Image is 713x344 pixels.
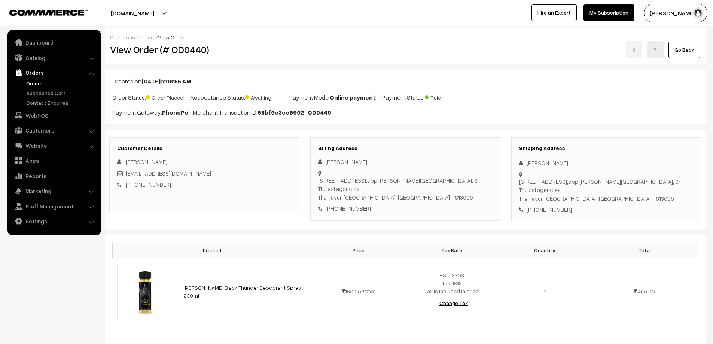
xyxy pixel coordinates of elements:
img: COMMMERCE [9,10,88,15]
th: Price [312,243,405,258]
span: Paid [425,92,462,101]
button: Change Tax [433,295,474,311]
strike: 270.00 [362,289,375,294]
div: [PHONE_NUMBER] [318,204,492,213]
a: WebPOS [9,109,98,122]
a: Reports [9,169,98,183]
b: 68bf9e3ee6902-OD0440 [258,109,331,116]
img: 200ml Black Thunder deo.jpg [117,263,175,320]
a: Hire an Expert [531,4,577,21]
a: Go Back [668,42,700,58]
a: Contact Enquires [24,99,98,107]
div: [STREET_ADDRESS],opp [PERSON_NAME][GEOGRAPHIC_DATA], Sri Thulasi agencies Thanjavur, [GEOGRAPHIC_... [318,176,492,202]
p: Ordered on at [112,77,698,86]
th: Total [591,243,698,258]
span: HSN: 3303 Tax: 18% (Tax is included in price) [424,272,480,294]
th: Tax Rate [405,243,498,258]
div: [STREET_ADDRESS],opp [PERSON_NAME][GEOGRAPHIC_DATA], Sri Thulasi agencies Thanjavur, [GEOGRAPHIC_... [519,177,693,203]
a: Orders [24,79,98,87]
a: Orders [9,66,98,79]
div: [PHONE_NUMBER] [519,206,693,214]
span: 480.00 [638,288,655,295]
h2: View Order (# OD0440) [110,44,299,55]
div: [PERSON_NAME] [519,159,693,167]
b: 08:55 AM [166,77,191,85]
a: Apps [9,154,98,167]
a: [PHONE_NUMBER] [126,181,171,188]
span: 3 [543,288,546,295]
div: [PERSON_NAME] [318,158,492,166]
button: [DOMAIN_NAME] [85,4,180,22]
a: [PERSON_NAME] Black Thunder Deodorant Spray 200ml [183,284,301,299]
b: [DATE] [141,77,161,85]
img: right-arrow.png [653,48,658,52]
h3: Customer Details [117,145,291,152]
a: Dashboard [9,36,98,49]
a: Website [9,139,98,152]
a: COMMMERCE [9,7,75,16]
a: Customers [9,124,98,137]
p: Order Status: | Accceptance Status: | Payment Mode: | Payment Status: [112,92,698,102]
a: orders [139,34,156,40]
a: Settings [9,214,98,228]
a: Staff Management [9,200,98,213]
a: Abandoned Cart [24,89,98,97]
button: [PERSON_NAME] D [644,4,707,22]
b: PhonePe [162,109,188,116]
a: Marketing [9,184,98,198]
span: 160.00 [342,288,361,295]
img: user [692,7,704,19]
span: View Order [158,34,185,40]
div: / / [110,33,700,41]
h3: Billing Address [318,145,492,152]
span: [PERSON_NAME] [126,158,167,165]
a: [EMAIL_ADDRESS][DOMAIN_NAME] [126,170,211,177]
a: My Subscription [583,4,634,21]
b: Online payment [330,94,375,101]
a: Dashboard [110,34,137,40]
h3: Shipping Address [519,145,693,152]
span: Awaiting [245,92,283,101]
p: Payment Gateway: | Merchant Transaction ID: [112,108,698,117]
th: Product [113,243,312,258]
span: Order Placed [146,92,183,101]
th: Quantity [498,243,591,258]
a: Catalog [9,51,98,64]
